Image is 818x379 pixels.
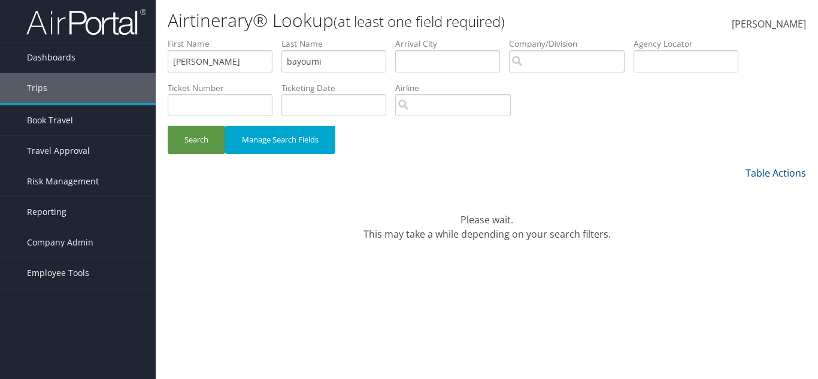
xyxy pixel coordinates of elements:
[168,8,593,33] h1: Airtinerary® Lookup
[27,166,99,196] span: Risk Management
[168,126,225,154] button: Search
[168,82,281,94] label: Ticket Number
[509,38,634,50] label: Company/Division
[746,166,806,180] a: Table Actions
[225,126,335,154] button: Manage Search Fields
[27,228,93,257] span: Company Admin
[168,198,806,241] div: Please wait. This may take a while depending on your search filters.
[27,258,89,288] span: Employee Tools
[27,197,66,227] span: Reporting
[27,73,47,103] span: Trips
[634,38,747,50] label: Agency Locator
[395,38,509,50] label: Arrival City
[281,82,395,94] label: Ticketing Date
[27,43,75,72] span: Dashboards
[281,38,395,50] label: Last Name
[395,82,520,94] label: Airline
[334,11,505,31] small: (at least one field required)
[27,136,90,166] span: Travel Approval
[732,17,806,31] span: [PERSON_NAME]
[732,6,806,43] a: [PERSON_NAME]
[27,105,73,135] span: Book Travel
[26,8,146,36] img: airportal-logo.png
[168,38,281,50] label: First Name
